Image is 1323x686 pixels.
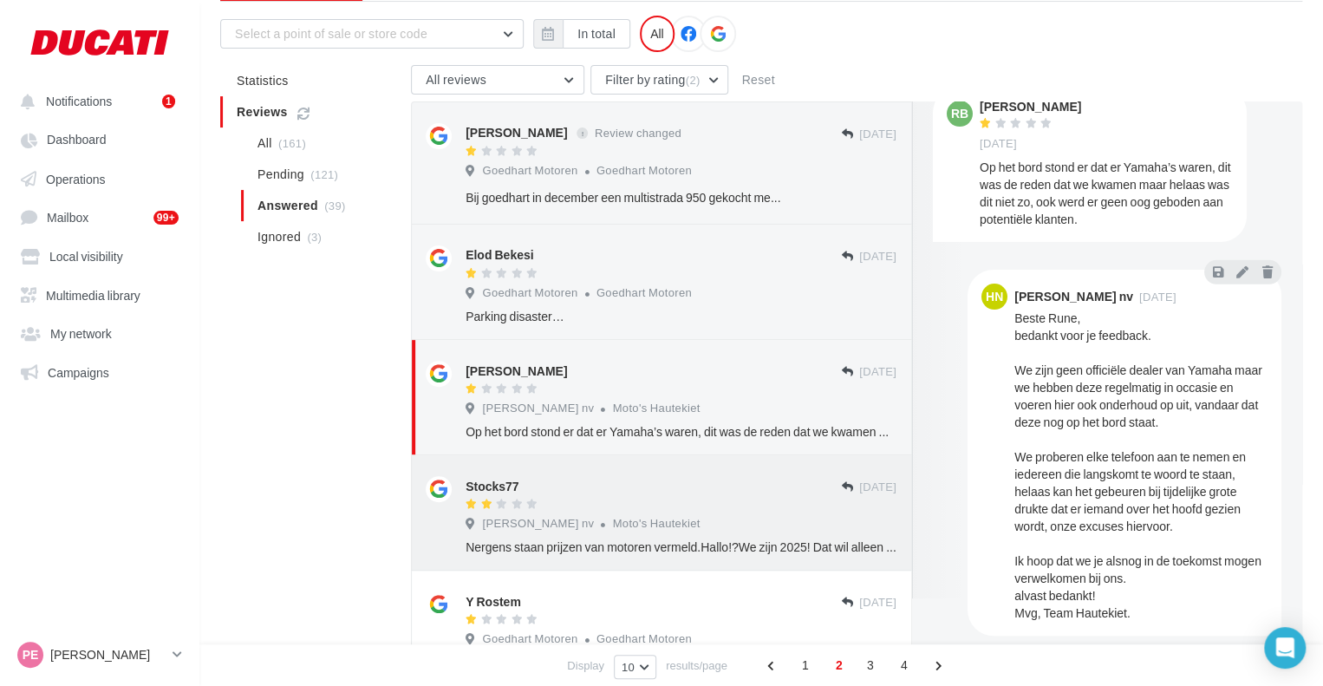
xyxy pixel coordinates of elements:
span: Goedhart Motoren [596,631,692,645]
div: Stocks77 [466,478,518,495]
span: Moto's Hautekiet [613,401,701,415]
span: [DATE] [1139,291,1176,303]
span: [DATE] [859,127,896,142]
span: Pending [257,166,304,183]
span: Goedhart Motoren [596,163,692,177]
span: Select a point of sale or store code [235,26,427,41]
span: My network [50,326,112,341]
span: Goedhart Motoren [482,163,577,179]
button: Filter by rating(2) [590,65,728,95]
span: RB [951,105,968,122]
span: Ignored [257,228,301,245]
button: All reviews [411,65,584,95]
div: 1 [162,95,175,108]
span: Goedhart Motoren [596,285,692,299]
span: [PERSON_NAME] nv [482,516,594,532]
span: [DATE] [859,480,896,495]
span: (3) [307,230,322,244]
span: (161) [278,136,306,150]
a: PE [PERSON_NAME] [14,638,186,671]
div: Open Intercom Messenger [1264,627,1306,669]
span: 3 [857,651,884,679]
a: Dashboard [10,123,189,154]
div: [PERSON_NAME] [980,101,1081,113]
button: In total [533,19,630,49]
span: Campaigns [48,364,109,379]
span: [DATE] [859,249,896,265]
span: Goedhart Motoren [482,631,577,647]
span: [DATE] [859,364,896,380]
span: (2) [686,73,701,87]
span: Statistics [237,73,289,88]
button: Select a point of sale or store code [220,19,524,49]
div: Beste Rune, bedankt voor je feedback. We zijn geen officiële dealer van Yamaha maar we hebben dez... [1014,310,1268,622]
span: [DATE] [859,595,896,611]
span: Notifications [46,94,112,108]
div: [PERSON_NAME] [466,124,567,141]
span: Mailbox [47,210,88,225]
span: All reviews [426,72,486,87]
div: All [640,16,675,52]
a: Local visibility [10,239,189,271]
span: Dashboard [47,133,107,147]
span: All [257,134,272,152]
span: HN [986,288,1003,305]
p: [PERSON_NAME] [50,646,166,663]
span: 1 [792,651,819,679]
div: [PERSON_NAME] [466,363,567,380]
a: Operations [10,162,189,193]
span: [DATE] [980,136,1017,152]
div: Op het bord stond er dat er Yamaha’s waren, dit was de reden dat we kwamen maar helaas was dit ni... [980,159,1233,228]
div: 99+ [153,211,179,225]
div: Bij goedhart in december een multistrada 950 gekocht met 10.500km op de teller. Binnen een half j... [466,189,784,206]
button: In total [563,19,630,49]
a: Multimedia library [10,278,189,310]
span: Display [567,657,604,674]
a: Mailbox 99+ [10,200,189,232]
span: [PERSON_NAME] nv [482,401,594,416]
div: Y Rostem [466,593,521,611]
button: 10 [614,655,656,679]
span: Multimedia library [46,287,140,302]
span: PE [23,646,39,663]
span: 4 [890,651,918,679]
div: Elod Bekesi [466,246,533,264]
button: Notifications 1 [10,85,182,116]
div: Parking disaster… [466,308,896,325]
a: Campaigns [10,356,189,387]
span: Local visibility [49,249,123,264]
a: My network [10,317,189,348]
span: 2 [825,651,853,679]
div: [PERSON_NAME] nv [1014,291,1133,303]
span: Review changed [595,126,681,140]
button: Reset [734,69,781,90]
span: Moto's Hautekiet [613,516,701,530]
span: results/page [666,657,727,674]
span: Goedhart Motoren [482,285,577,301]
span: Operations [46,171,105,186]
span: (121) [310,167,338,181]
div: Op het bord stond er dat er Yamaha’s waren, dit was de reden dat we kwamen maar helaas was dit ni... [466,423,896,441]
span: 10 [622,660,635,674]
div: Nergens staan prijzen van motoren vermeld.Hallo!?We zijn 2025! Dat wil alleen maar zeggen dat hun... [466,539,896,556]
